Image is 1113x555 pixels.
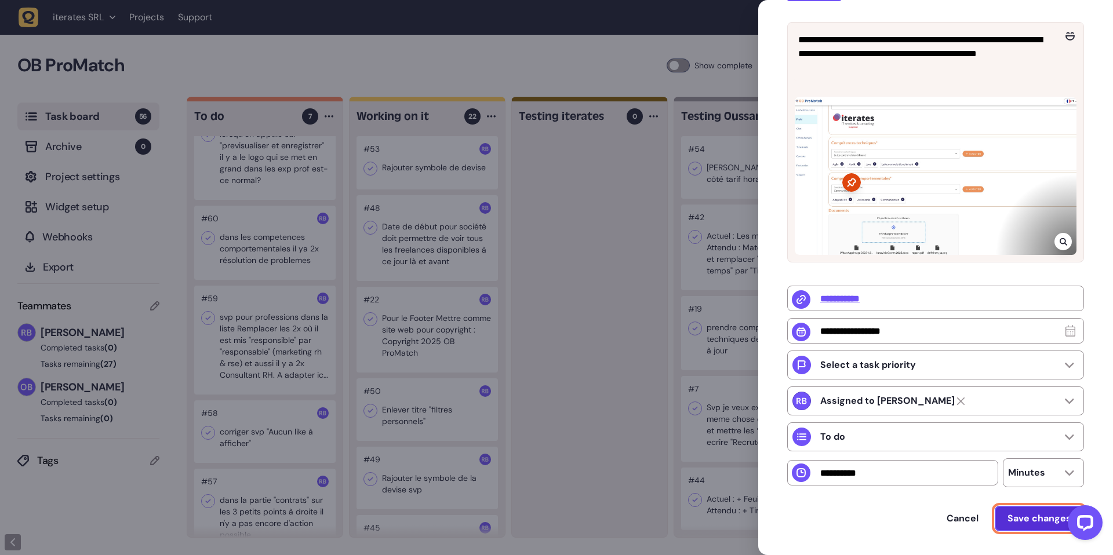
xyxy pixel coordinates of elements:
button: Save changes [995,506,1084,531]
p: Minutes [1008,467,1045,479]
button: Cancel [935,507,990,530]
strong: Rodolphe Balay [820,395,955,407]
p: Select a task priority [820,359,916,371]
p: To do [820,431,845,443]
span: Save changes [1007,512,1071,524]
span: Cancel [947,512,979,524]
iframe: LiveChat chat widget [1059,501,1107,549]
